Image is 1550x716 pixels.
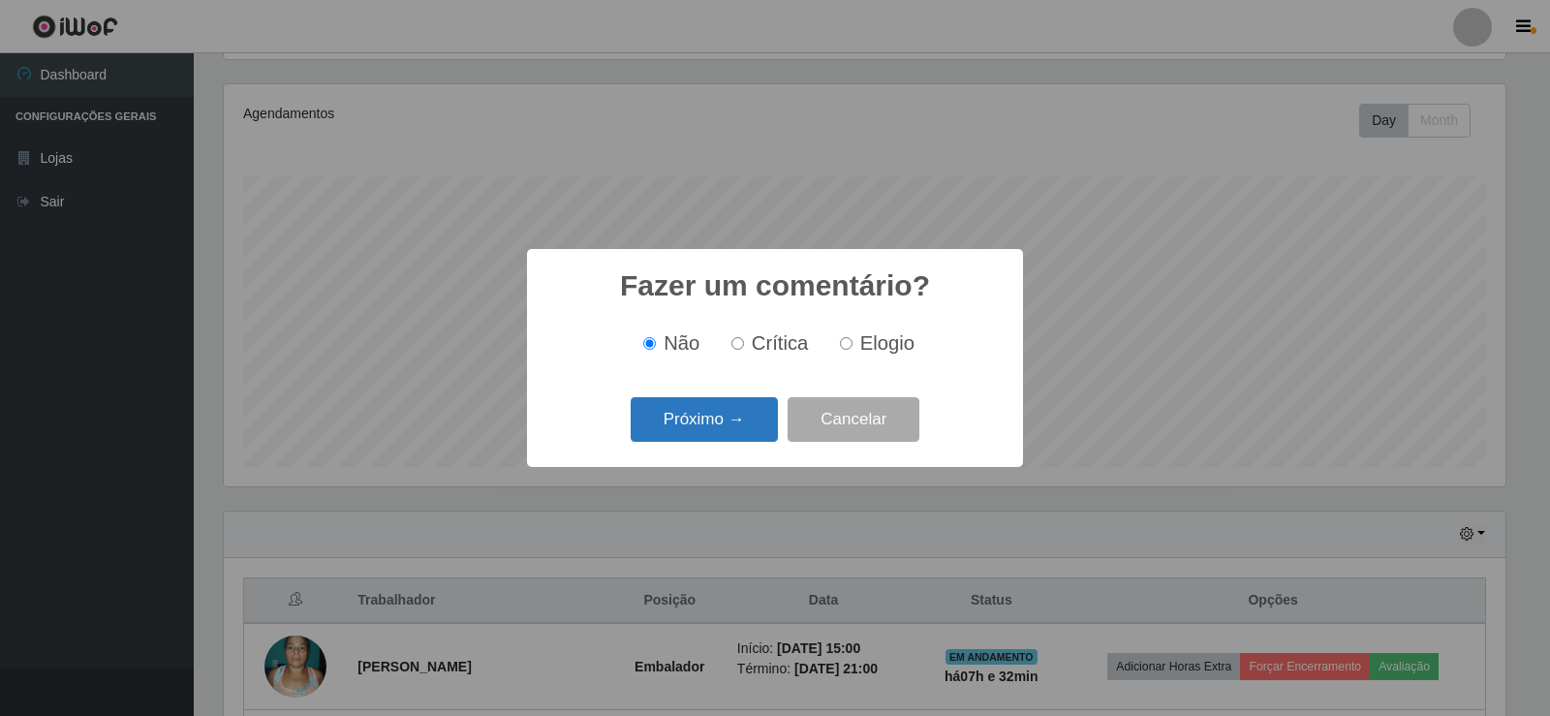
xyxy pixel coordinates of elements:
button: Próximo → [631,397,778,443]
input: Não [643,337,656,350]
span: Elogio [860,332,914,354]
button: Cancelar [788,397,919,443]
h2: Fazer um comentário? [620,268,930,303]
input: Crítica [731,337,744,350]
input: Elogio [840,337,852,350]
span: Crítica [752,332,809,354]
span: Não [664,332,699,354]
